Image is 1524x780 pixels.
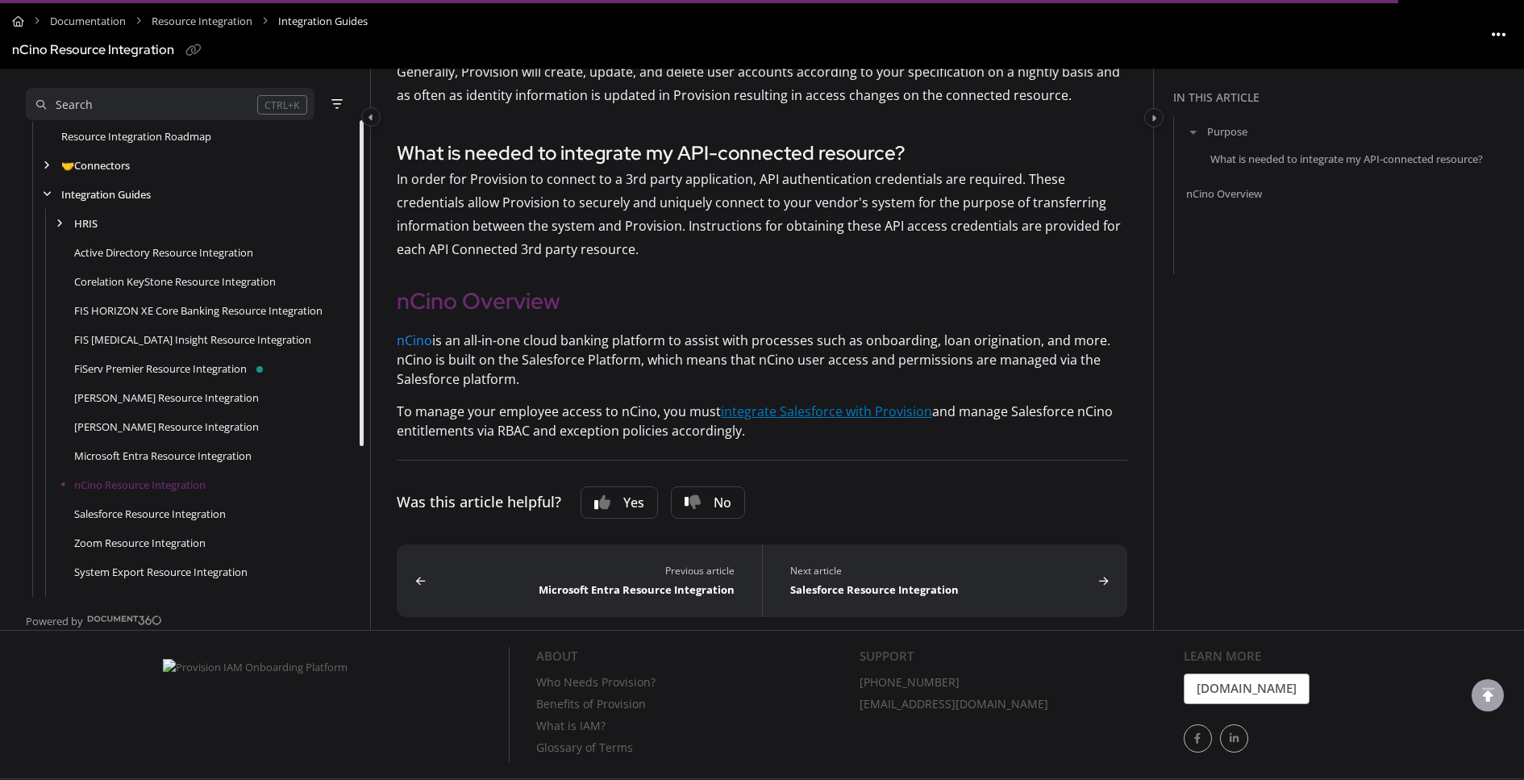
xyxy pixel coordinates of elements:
[860,695,1171,717] a: [EMAIL_ADDRESS][DOMAIN_NAME]
[74,361,247,377] a: FiServ Premier Resource Integration
[74,273,276,290] a: Corelation KeyStone Resource Integration
[431,564,735,579] div: Previous article
[790,578,1093,598] div: Salesforce Resource Integration
[26,610,162,629] a: Powered by Document360 - opens in a new tab
[1186,123,1201,140] button: arrow
[536,739,847,761] a: Glossary of Terms
[39,158,55,173] div: arrow
[536,695,847,717] a: Benefits of Provision
[61,128,211,144] a: Resource Integration Roadmap
[74,506,226,522] a: Salesforce Resource Integration
[52,216,68,231] div: arrow
[74,332,311,348] a: FIS IBS Insight Resource Integration
[1184,674,1310,703] a: [DOMAIN_NAME]
[762,544,1127,618] button: Salesforce Resource Integration
[152,10,252,33] a: Resource Integration
[397,331,1127,389] p: is an all-in-one cloud banking platform to assist with processes such as onboarding, loan origina...
[278,10,368,33] span: Integration Guides
[860,647,1171,674] div: Support
[721,403,932,420] a: integrate Salesforce with Provision
[74,302,323,319] a: FIS HORIZON XE Core Banking Resource Integration
[536,674,847,695] a: Who Needs Provision?
[39,187,55,202] div: arrow
[1472,679,1504,711] div: scroll to top
[431,578,735,598] div: Microsoft Entra Resource Integration
[327,94,347,114] button: Filter
[74,477,206,493] a: nCino Resource Integration
[12,10,24,33] a: Home
[181,38,206,64] button: Copy link of
[860,674,1171,695] a: [PHONE_NUMBER]
[74,419,259,435] a: Jack Henry Symitar Resource Integration
[56,96,93,114] div: Search
[397,332,432,349] a: nCino
[74,593,219,609] a: Active Directory Best Practices
[74,244,253,261] a: Active Directory Resource Integration
[790,564,1093,579] div: Next article
[1186,186,1262,202] a: nCino Overview
[74,535,206,551] a: Zoom Resource Integration
[1486,21,1512,47] button: Article more options
[536,647,847,674] div: About
[671,486,745,519] button: No
[397,60,1127,107] p: Generally, Provision will create, update, and delete user accounts according to your specificatio...
[1184,647,1495,674] div: Learn More
[1207,123,1247,140] a: Purpose
[74,448,252,464] a: Microsoft Entra Resource Integration
[74,564,248,580] a: System Export Resource Integration
[50,10,126,33] a: Documentation
[61,158,74,173] span: 🤝
[536,717,847,739] a: What is IAM?
[12,39,174,62] div: nCino Resource Integration
[74,215,98,231] a: HRIS
[397,168,1127,261] p: In order for Provision to connect to a 3rd party application, API authentication credentials are ...
[26,613,83,629] span: Powered by
[52,594,68,609] div: arrow
[1144,108,1164,127] button: Category toggle
[61,186,151,202] a: Integration Guides
[397,139,1127,168] h3: What is needed to integrate my API-connected resource?
[257,95,307,115] div: CTRL+K
[397,284,1127,318] h2: nCino Overview
[1210,151,1483,167] a: What is needed to integrate my API-connected resource?
[61,157,130,173] a: Connectors
[74,390,259,406] a: Jack Henry SilverLake Resource Integration
[581,486,658,519] button: Yes
[397,402,1127,440] p: To manage your employee access to nCino, you must and manage Salesforce nCino entitlements via RB...
[361,107,381,127] button: Category toggle
[87,615,162,625] img: Document360
[397,491,561,514] div: Was this article helpful?
[163,659,364,675] img: Provision IAM Onboarding Platform
[26,88,314,120] button: Search
[397,544,762,618] button: Microsoft Entra Resource Integration
[1173,89,1518,106] div: In this article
